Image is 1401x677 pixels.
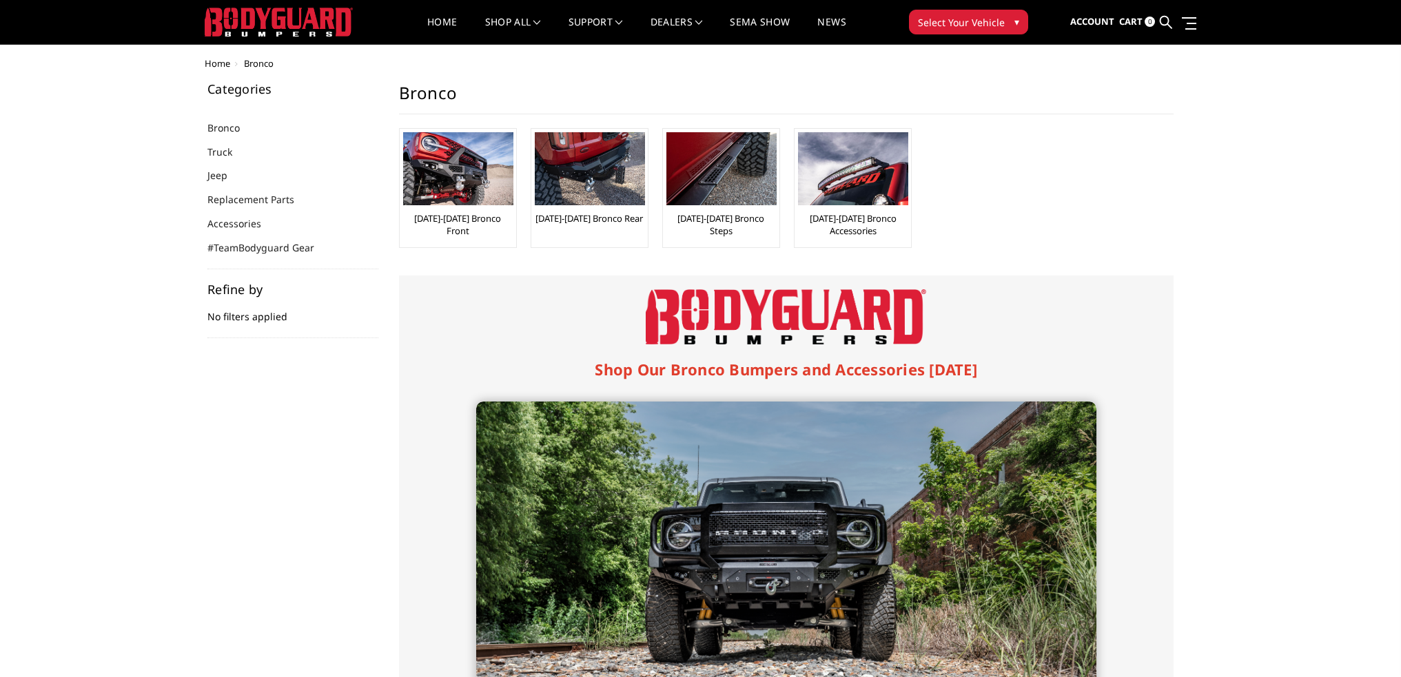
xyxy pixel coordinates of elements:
[535,212,643,225] a: [DATE]-[DATE] Bronco Rear
[207,240,331,255] a: #TeamBodyguard Gear
[1070,15,1114,28] span: Account
[1119,3,1155,41] a: Cart 0
[207,145,249,159] a: Truck
[244,57,274,70] span: Bronco
[1145,17,1155,27] span: 0
[207,283,378,338] div: No filters applied
[909,10,1028,34] button: Select Your Vehicle
[207,121,257,135] a: Bronco
[207,83,378,95] h5: Categories
[798,212,908,237] a: [DATE]-[DATE] Bronco Accessories
[1119,15,1143,28] span: Cart
[205,57,230,70] a: Home
[817,17,846,44] a: News
[918,15,1005,30] span: Select Your Vehicle
[666,212,776,237] a: [DATE]-[DATE] Bronco Steps
[427,17,457,44] a: Home
[207,216,278,231] a: Accessories
[646,289,926,344] img: Bodyguard Bumpers Logo
[730,17,790,44] a: SEMA Show
[207,192,311,207] a: Replacement Parts
[399,83,1174,114] h1: Bronco
[485,17,541,44] a: shop all
[1014,14,1019,29] span: ▾
[403,212,513,237] a: [DATE]-[DATE] Bronco Front
[651,17,703,44] a: Dealers
[207,168,245,183] a: Jeep
[207,283,378,295] h5: Refine by
[205,8,353,37] img: BODYGUARD BUMPERS
[569,17,623,44] a: Support
[476,358,1096,381] h1: Shop Our Bronco Bumpers and Accessories [DATE]
[1070,3,1114,41] a: Account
